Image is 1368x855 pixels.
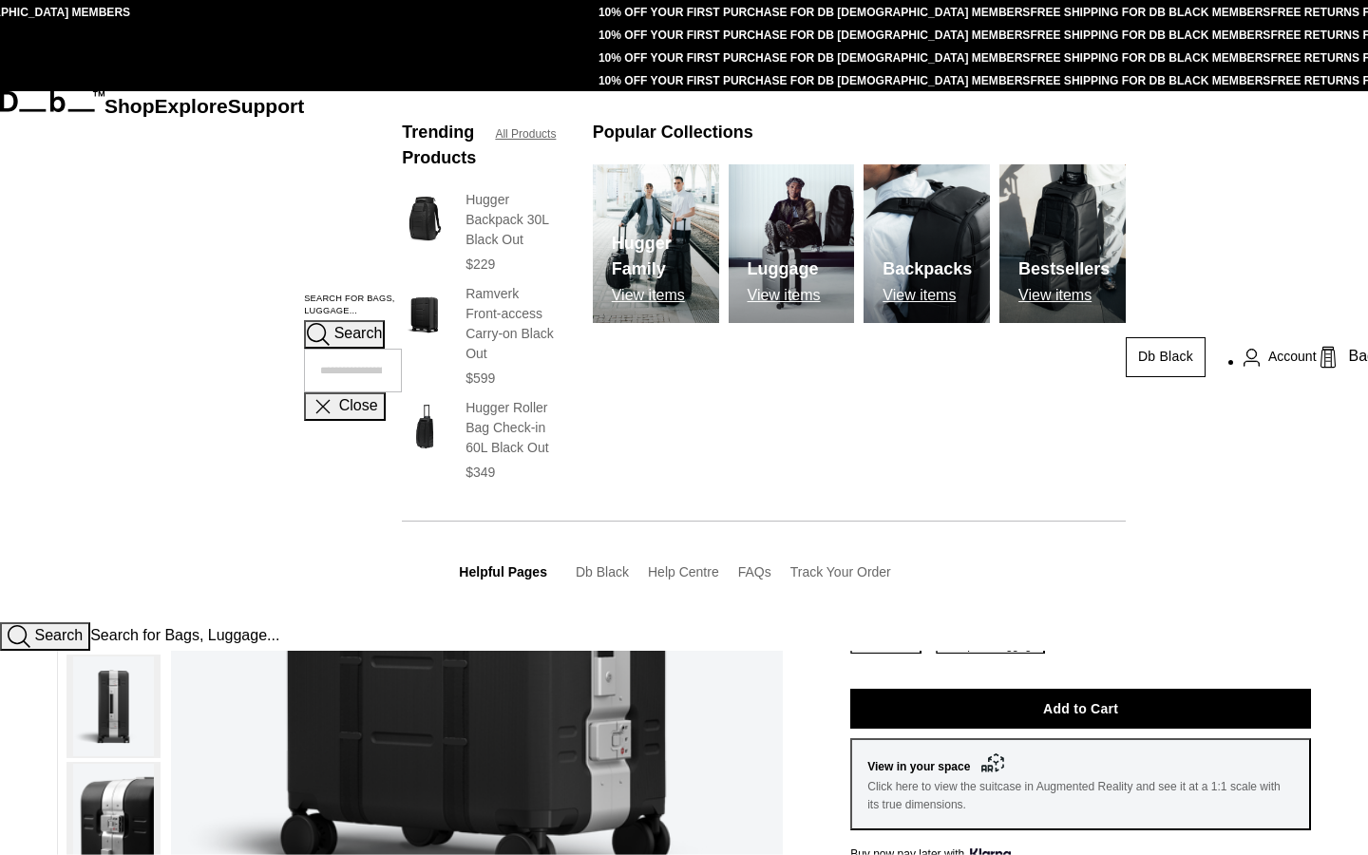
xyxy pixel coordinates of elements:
a: Db Black [1126,337,1206,377]
h3: Hugger Family [612,231,719,282]
a: FREE SHIPPING FOR DB BLACK MEMBERS [1030,6,1270,19]
a: Explore [155,95,228,117]
a: 10% OFF YOUR FIRST PURCHASE FOR DB [DEMOGRAPHIC_DATA] MEMBERS [598,28,1030,42]
a: Track Your Order [790,564,891,579]
a: Hugger Backpack 30L Black Out Hugger Backpack 30L Black Out $229 [402,190,554,275]
a: FAQs [738,564,771,579]
img: Ramverk Pro Check-in Luggage Medium Silver [73,656,154,756]
span: Search [34,627,83,643]
a: Ramverk Front-access Carry-on Black Out Ramverk Front-access Carry-on Black Out $599 [402,284,554,389]
p: View items [748,287,821,304]
a: Account [1244,346,1317,369]
p: View items [612,287,719,304]
p: View items [1018,287,1110,304]
span: Account [1268,347,1317,367]
h3: Ramverk Front-access Carry-on Black Out [465,284,555,364]
img: Db [729,164,855,323]
h3: Popular Collections [593,120,753,145]
a: 10% OFF YOUR FIRST PURCHASE FOR DB [DEMOGRAPHIC_DATA] MEMBERS [598,51,1030,65]
nav: Main Navigation [104,91,304,622]
a: Hugger Roller Bag Check-in 60L Black Out Hugger Roller Bag Check-in 60L Black Out $349 [402,398,554,483]
span: $349 [465,465,495,480]
a: Db Black [576,564,629,579]
button: Close [304,392,385,421]
h3: Helpful Pages [459,562,547,582]
button: Search [304,320,385,349]
a: 10% OFF YOUR FIRST PURCHASE FOR DB [DEMOGRAPHIC_DATA] MEMBERS [598,74,1030,87]
a: Db Luggage View items [729,164,855,323]
a: Db Hugger Family View items [593,164,719,323]
h3: Luggage [748,256,821,282]
button: Ramverk Pro Check-in Luggage Medium Silver [66,655,161,758]
a: Shop [104,95,155,117]
label: Search for Bags, Luggage... [304,293,402,319]
h3: Hugger Roller Bag Check-in 60L Black Out [465,398,555,458]
span: $599 [465,370,495,386]
span: Click here to view the suitcase in Augmented Reality and see it at a 1:1 scale with its true dime... [867,778,1294,812]
h3: Hugger Backpack 30L Black Out [465,190,555,250]
a: 10% OFF YOUR FIRST PURCHASE FOR DB [DEMOGRAPHIC_DATA] MEMBERS [598,6,1030,19]
span: Search [334,326,383,342]
img: Hugger Backpack 30L Black Out [402,190,446,247]
a: Help Centre [648,564,719,579]
a: All Products [495,125,556,142]
span: Close [339,398,378,414]
a: FREE SHIPPING FOR DB BLACK MEMBERS [1030,74,1270,87]
h3: Bestsellers [1018,256,1110,282]
img: Ramverk Front-access Carry-on Black Out [402,284,446,341]
span: View in your space [867,755,1294,778]
img: Db [999,164,1126,323]
img: Db [864,164,990,323]
a: Db Backpacks View items [864,164,990,323]
img: Db [593,164,719,323]
span: $229 [465,256,495,272]
button: Add to Cart [850,689,1311,729]
a: FREE SHIPPING FOR DB BLACK MEMBERS [1030,28,1270,42]
img: Hugger Roller Bag Check-in 60L Black Out [402,398,446,455]
a: FREE SHIPPING FOR DB BLACK MEMBERS [1030,51,1270,65]
h3: Backpacks [883,256,972,282]
p: View items [883,287,972,304]
button: View in your space Click here to view the suitcase in Augmented Reality and see it at a 1:1 scale... [850,738,1311,829]
h3: Trending Products [402,120,476,171]
a: Support [228,95,305,117]
a: Db Bestsellers View items [999,164,1126,323]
